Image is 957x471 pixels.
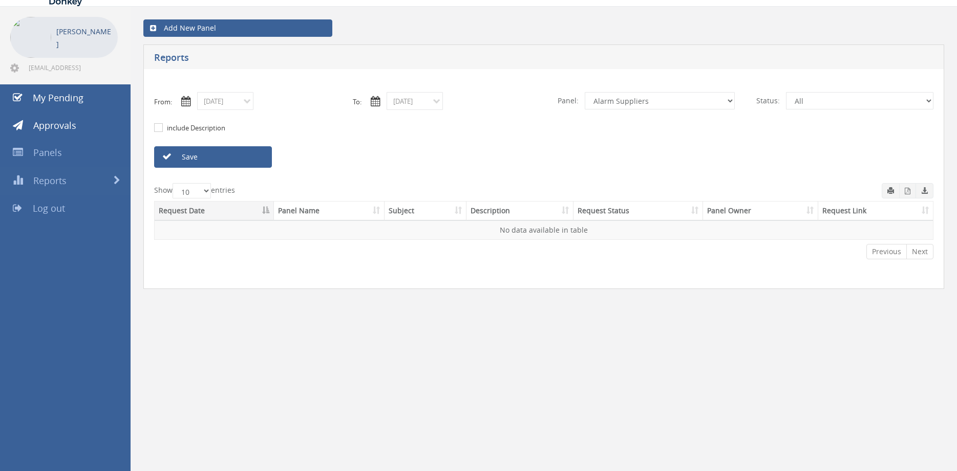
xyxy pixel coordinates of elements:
span: Reports [33,174,67,187]
span: Log out [33,202,65,214]
p: [PERSON_NAME] [56,25,113,51]
span: My Pending [33,92,83,104]
th: Description: activate to sort column ascending [466,201,573,220]
th: Panel Owner: activate to sort column ascending [703,201,818,220]
th: Panel Name: activate to sort column ascending [274,201,385,220]
label: Show entries [154,183,235,198]
label: include Description [164,123,225,133]
select: Showentries [173,183,211,198]
th: Request Link: activate to sort column ascending [818,201,933,220]
span: [EMAIL_ADDRESS][DOMAIN_NAME] [29,63,116,72]
label: From: [154,97,172,107]
a: Previous [866,244,907,259]
label: To: [353,97,361,107]
span: Approvals [33,119,76,131]
span: Status: [750,92,786,109]
th: Request Status: activate to sort column ascending [573,201,703,220]
th: Subject: activate to sort column ascending [385,201,466,220]
th: Request Date: activate to sort column descending [155,201,274,220]
h5: Reports [154,53,701,65]
span: Panel: [551,92,585,109]
td: No data available in table [155,220,933,239]
a: Save [154,146,272,168]
a: Add New Panel [143,19,332,37]
span: Panels [33,146,62,159]
a: Next [906,244,933,259]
